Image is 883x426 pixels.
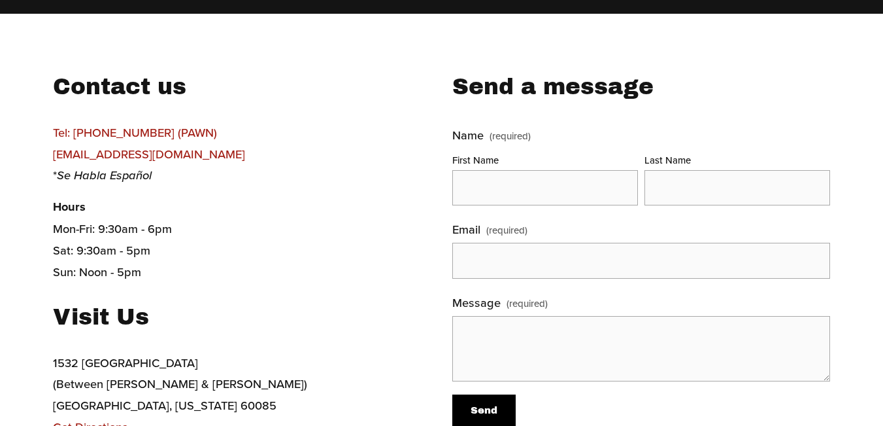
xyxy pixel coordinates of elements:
span: (required) [486,221,527,239]
p: Mon-Fri: 9:30am - 6pm Sat: 9:30am - 5pm Sun: Noon - 5pm [53,196,364,282]
a: [EMAIL_ADDRESS][DOMAIN_NAME] [53,145,245,162]
strong: Hours [53,198,86,215]
span: Send [471,405,497,416]
h3: Contact us [53,72,364,102]
div: First Name [452,151,638,170]
span: (required) [507,294,548,312]
span: (required) [490,131,531,141]
a: Tel: [PHONE_NUMBER] (PAWN) [53,124,217,141]
span: Name [452,124,484,146]
span: Message [452,292,501,313]
h3: Visit Us [53,302,364,332]
h3: Send a message [452,72,829,102]
span: Email [452,219,480,240]
div: Last Name [644,151,830,170]
em: Se Habla Español [57,166,152,183]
